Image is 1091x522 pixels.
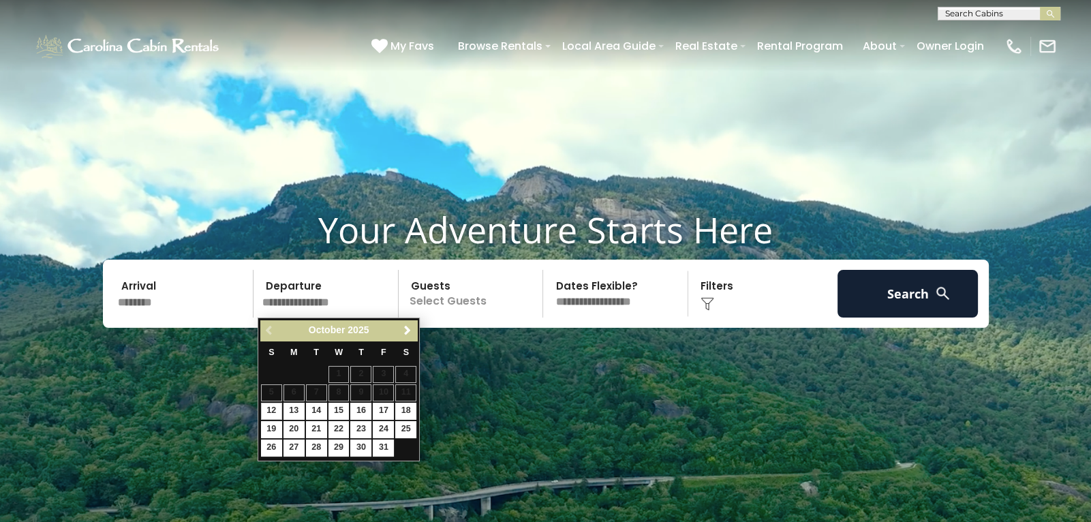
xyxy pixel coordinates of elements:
[750,34,850,58] a: Rental Program
[283,403,305,420] a: 13
[451,34,549,58] a: Browse Rentals
[358,348,364,357] span: Thursday
[306,403,327,420] a: 14
[399,322,416,339] a: Next
[261,440,282,457] a: 26
[1004,37,1024,56] img: phone-regular-white.png
[403,348,409,357] span: Saturday
[283,421,305,438] a: 20
[381,348,386,357] span: Friday
[373,403,394,420] a: 17
[290,348,298,357] span: Monday
[283,440,305,457] a: 27
[402,325,413,336] span: Next
[34,33,223,60] img: White-1-1-2.png
[328,440,350,457] a: 29
[856,34,904,58] a: About
[309,324,345,335] span: October
[261,403,282,420] a: 12
[838,270,979,318] button: Search
[555,34,662,58] a: Local Area Guide
[350,403,371,420] a: 16
[306,421,327,438] a: 21
[261,421,282,438] a: 19
[373,440,394,457] a: 31
[395,403,416,420] a: 18
[373,421,394,438] a: 24
[335,348,343,357] span: Wednesday
[1038,37,1057,56] img: mail-regular-white.png
[313,348,319,357] span: Tuesday
[910,34,991,58] a: Owner Login
[348,324,369,335] span: 2025
[328,421,350,438] a: 22
[371,37,437,55] a: My Favs
[403,270,543,318] p: Select Guests
[350,440,371,457] a: 30
[934,285,951,302] img: search-regular-white.png
[395,421,416,438] a: 25
[350,421,371,438] a: 23
[669,34,744,58] a: Real Estate
[268,348,274,357] span: Sunday
[328,403,350,420] a: 15
[306,440,327,457] a: 28
[390,37,434,55] span: My Favs
[701,297,714,311] img: filter--v1.png
[10,209,1081,251] h1: Your Adventure Starts Here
